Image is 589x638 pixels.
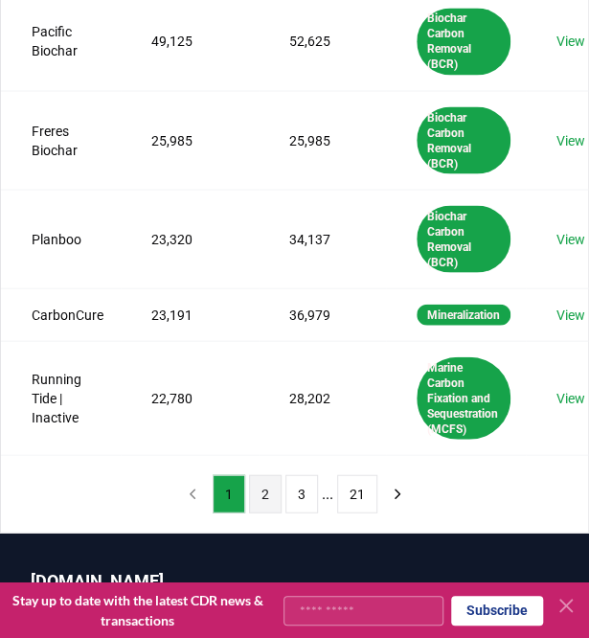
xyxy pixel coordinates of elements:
td: 22,780 [121,340,259,454]
td: Freres Biochar [1,90,121,189]
button: 2 [249,474,282,513]
td: 23,191 [121,287,259,340]
li: ... [322,482,333,505]
button: 21 [337,474,377,513]
a: View [556,229,585,248]
td: Running Tide | Inactive [1,340,121,454]
a: View [556,305,585,324]
button: 3 [285,474,318,513]
td: 25,985 [121,90,259,189]
div: Biochar Carbon Removal (BCR) [417,205,510,272]
td: Planboo [1,189,121,287]
div: Biochar Carbon Removal (BCR) [417,8,510,75]
a: View [556,32,585,51]
p: [DOMAIN_NAME] [31,567,558,594]
a: View [556,388,585,407]
td: CarbonCure [1,287,121,340]
div: Mineralization [417,304,510,325]
button: 1 [213,474,245,513]
td: 28,202 [259,340,386,454]
td: 25,985 [259,90,386,189]
td: 23,320 [121,189,259,287]
a: View [556,130,585,149]
td: 34,137 [259,189,386,287]
div: Biochar Carbon Removal (BCR) [417,106,510,173]
td: 36,979 [259,287,386,340]
div: Marine Carbon Fixation and Sequestration (MCFS) [417,356,510,439]
button: next page [381,474,414,513]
